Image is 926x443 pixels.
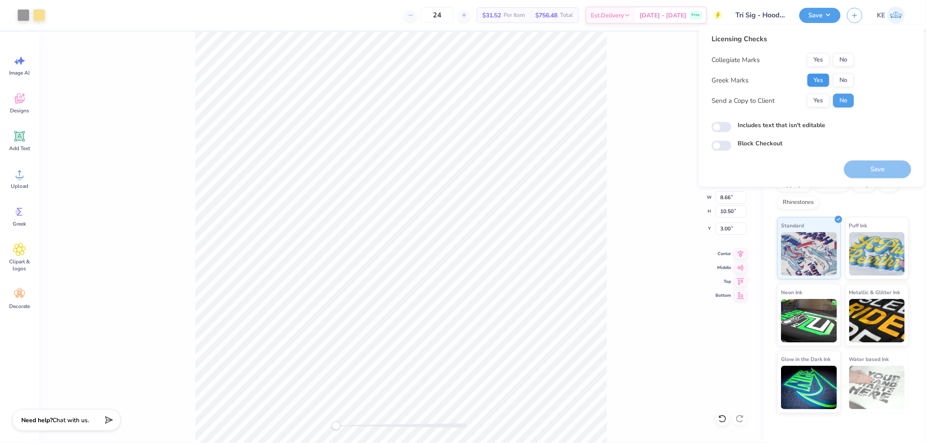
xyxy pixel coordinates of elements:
[715,264,731,271] span: Middle
[807,73,830,87] button: Yes
[9,303,30,310] span: Decorate
[712,55,760,65] div: Collegiate Marks
[799,8,840,23] button: Save
[729,7,793,24] input: Untitled Design
[9,145,30,152] span: Add Text
[781,299,837,342] img: Neon Ink
[10,107,29,114] span: Designs
[873,7,909,24] a: KE
[53,416,89,424] span: Chat with us.
[5,258,34,272] span: Clipart & logos
[13,220,26,227] span: Greek
[715,250,731,257] span: Center
[560,11,573,20] span: Total
[712,34,854,44] div: Licensing Checks
[639,11,686,20] span: [DATE] - [DATE]
[535,11,557,20] span: $756.48
[10,69,30,76] span: Image AI
[887,7,905,24] img: Kent Everic Delos Santos
[692,12,700,18] span: Free
[777,196,819,209] div: Rhinestones
[715,278,731,285] span: Top
[833,53,854,67] button: No
[332,421,340,430] div: Accessibility label
[849,232,905,276] img: Puff Ink
[504,11,525,20] span: Per Item
[849,288,900,297] span: Metallic & Glitter Ink
[849,221,867,230] span: Puff Ink
[849,299,905,342] img: Metallic & Glitter Ink
[738,121,825,130] label: Includes text that isn't editable
[781,354,830,364] span: Glow in the Dark Ink
[21,416,53,424] strong: Need help?
[833,94,854,108] button: No
[849,354,889,364] span: Water based Ink
[807,53,830,67] button: Yes
[591,11,624,20] span: Est. Delivery
[781,366,837,409] img: Glow in the Dark Ink
[781,288,802,297] span: Neon Ink
[420,7,454,23] input: – –
[712,96,774,106] div: Send a Copy to Client
[712,75,748,85] div: Greek Marks
[781,232,837,276] img: Standard
[807,94,830,108] button: Yes
[738,139,782,148] label: Block Checkout
[482,11,501,20] span: $31.52
[849,366,905,409] img: Water based Ink
[877,10,885,20] span: KE
[781,221,804,230] span: Standard
[11,183,28,190] span: Upload
[833,73,854,87] button: No
[715,292,731,299] span: Bottom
